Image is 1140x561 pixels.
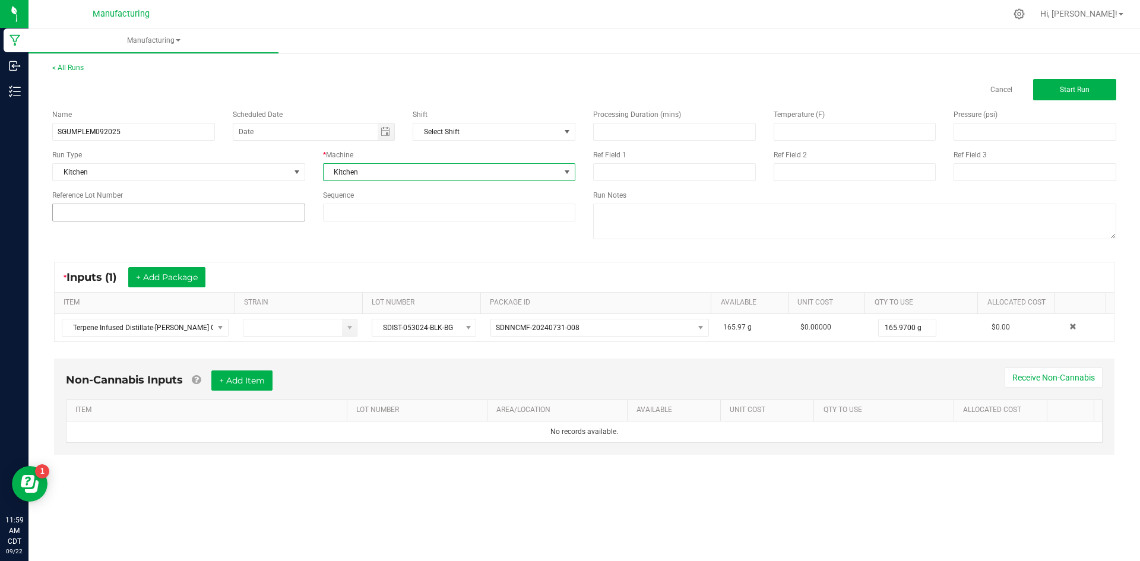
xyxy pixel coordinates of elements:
[66,271,128,284] span: Inputs (1)
[797,298,860,308] a: Unit CostSortable
[490,298,707,308] a: PACKAGE IDSortable
[66,373,183,386] span: Non-Cannabis Inputs
[954,151,987,159] span: Ref Field 3
[593,151,626,159] span: Ref Field 1
[987,298,1050,308] a: Allocated CostSortable
[53,164,290,180] span: Kitchen
[9,85,21,97] inline-svg: Inventory
[93,9,150,19] span: Manufacturing
[1064,298,1101,308] a: Sortable
[211,370,273,391] button: + Add Item
[593,110,681,119] span: Processing Duration (mins)
[66,421,1102,442] td: No records available.
[1057,405,1090,415] a: Sortable
[192,373,201,386] a: Add Non-Cannabis items that were also consumed in the run (e.g. gloves and packaging); Also add N...
[800,323,831,331] span: $0.00000
[326,151,353,159] span: Machine
[1005,367,1103,388] button: Receive Non-Cannabis
[233,123,378,140] input: Date
[52,150,82,160] span: Run Type
[324,164,560,180] span: Kitchen
[52,110,72,119] span: Name
[28,28,278,53] a: Manufacturing
[1060,85,1090,94] span: Start Run
[992,323,1010,331] span: $0.00
[824,405,949,415] a: QTY TO USESortable
[372,298,476,308] a: LOT NUMBERSortable
[356,405,482,415] a: LOT NUMBERSortable
[721,298,784,308] a: AVAILABLESortable
[1040,9,1117,18] span: Hi, [PERSON_NAME]!
[496,324,579,332] span: SDNNCMF-20240731-008
[1012,8,1027,20] div: Manage settings
[593,191,626,199] span: Run Notes
[413,110,427,119] span: Shift
[748,323,752,331] span: g
[323,191,354,199] span: Sequence
[62,319,229,337] span: NO DATA FOUND
[378,123,395,140] span: Toggle calendar
[372,319,461,336] span: SDIST-053024-BLK-BG
[413,123,560,140] span: Select Shift
[636,405,716,415] a: AVAILABLESortable
[774,151,807,159] span: Ref Field 2
[128,267,205,287] button: + Add Package
[954,110,997,119] span: Pressure (psi)
[35,464,49,478] iframe: Resource center unread badge
[12,466,47,502] iframe: Resource center
[1033,79,1116,100] button: Start Run
[9,34,21,46] inline-svg: Manufacturing
[413,123,575,141] span: NO DATA FOUND
[496,405,622,415] a: AREA/LOCATIONSortable
[62,319,213,336] span: Terpene Infused Distillate-[PERSON_NAME] Gelato-Bulk
[990,85,1012,95] a: Cancel
[9,60,21,72] inline-svg: Inbound
[963,405,1043,415] a: Allocated CostSortable
[52,64,84,72] a: < All Runs
[75,405,342,415] a: ITEMSortable
[730,405,809,415] a: Unit CostSortable
[64,298,230,308] a: ITEMSortable
[723,323,746,331] span: 165.97
[774,110,825,119] span: Temperature (F)
[244,298,358,308] a: STRAINSortable
[5,547,23,556] p: 09/22
[52,191,123,199] span: Reference Lot Number
[875,298,973,308] a: QTY TO USESortable
[5,515,23,547] p: 11:59 AM CDT
[233,110,283,119] span: Scheduled Date
[28,36,278,46] span: Manufacturing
